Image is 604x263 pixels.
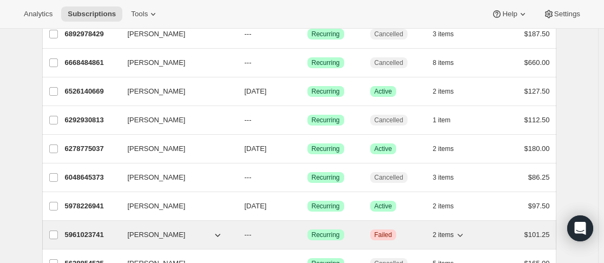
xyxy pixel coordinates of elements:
span: [PERSON_NAME] [128,115,186,126]
span: Recurring [312,58,340,67]
div: 5978226941[PERSON_NAME][DATE]SuccessRecurringSuccessActive2 items$97.50 [65,199,550,214]
button: 2 items [433,84,466,99]
button: [PERSON_NAME] [121,111,229,129]
div: 6292930813[PERSON_NAME]---SuccessRecurringCancelled1 item$112.50 [65,113,550,128]
p: 6292930813 [65,115,119,126]
div: 6526140669[PERSON_NAME][DATE]SuccessRecurringSuccessActive2 items$127.50 [65,84,550,99]
span: --- [245,30,252,38]
button: [PERSON_NAME] [121,169,229,186]
span: Help [502,10,517,18]
p: 6048645373 [65,172,119,183]
span: 2 items [433,87,454,96]
span: 3 items [433,173,454,182]
span: [DATE] [245,202,267,210]
div: 6892978429[PERSON_NAME]---SuccessRecurringCancelled3 items$187.50 [65,27,550,42]
div: 5961023741[PERSON_NAME]---SuccessRecurringCriticalFailed2 items$101.25 [65,227,550,242]
button: 2 items [433,199,466,214]
div: Open Intercom Messenger [567,215,593,241]
span: [DATE] [245,144,267,153]
span: --- [245,116,252,124]
span: Cancelled [375,116,403,124]
span: $86.25 [528,173,550,181]
span: Recurring [312,173,340,182]
span: 2 items [433,231,454,239]
span: 3 items [433,30,454,38]
span: 2 items [433,144,454,153]
span: Active [375,202,392,211]
span: Cancelled [375,58,403,67]
p: 6892978429 [65,29,119,40]
div: 6668484861[PERSON_NAME]---SuccessRecurringCancelled8 items$660.00 [65,55,550,70]
button: [PERSON_NAME] [121,54,229,71]
span: Recurring [312,30,340,38]
p: 5961023741 [65,229,119,240]
span: Cancelled [375,30,403,38]
button: [PERSON_NAME] [121,140,229,157]
span: $187.50 [524,30,550,38]
button: [PERSON_NAME] [121,198,229,215]
span: $660.00 [524,58,550,67]
span: --- [245,231,252,239]
button: 2 items [433,227,466,242]
button: [PERSON_NAME] [121,83,229,100]
button: Subscriptions [61,6,122,22]
button: [PERSON_NAME] [121,25,229,43]
span: 1 item [433,116,451,124]
p: 5978226941 [65,201,119,212]
span: [PERSON_NAME] [128,29,186,40]
button: 8 items [433,55,466,70]
button: 2 items [433,141,466,156]
span: Active [375,144,392,153]
span: Analytics [24,10,52,18]
button: Help [485,6,534,22]
button: Analytics [17,6,59,22]
span: $112.50 [524,116,550,124]
span: 2 items [433,202,454,211]
span: Recurring [312,144,340,153]
p: 6278775037 [65,143,119,154]
span: $180.00 [524,144,550,153]
span: [PERSON_NAME] [128,172,186,183]
div: 6048645373[PERSON_NAME]---SuccessRecurringCancelled3 items$86.25 [65,170,550,185]
span: $101.25 [524,231,550,239]
span: --- [245,173,252,181]
span: Active [375,87,392,96]
span: Recurring [312,202,340,211]
span: Cancelled [375,173,403,182]
span: [PERSON_NAME] [128,143,186,154]
span: $127.50 [524,87,550,95]
button: Settings [537,6,587,22]
span: [PERSON_NAME] [128,229,186,240]
span: [DATE] [245,87,267,95]
span: Settings [554,10,580,18]
p: 6526140669 [65,86,119,97]
span: Recurring [312,87,340,96]
span: --- [245,58,252,67]
p: 6668484861 [65,57,119,68]
span: 8 items [433,58,454,67]
button: [PERSON_NAME] [121,226,229,244]
span: Tools [131,10,148,18]
span: Recurring [312,116,340,124]
button: 3 items [433,27,466,42]
button: 1 item [433,113,463,128]
span: [PERSON_NAME] [128,86,186,97]
button: Tools [124,6,165,22]
span: Subscriptions [68,10,116,18]
span: $97.50 [528,202,550,210]
button: 3 items [433,170,466,185]
span: Failed [375,231,392,239]
span: Recurring [312,231,340,239]
span: [PERSON_NAME] [128,201,186,212]
div: 6278775037[PERSON_NAME][DATE]SuccessRecurringSuccessActive2 items$180.00 [65,141,550,156]
span: [PERSON_NAME] [128,57,186,68]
